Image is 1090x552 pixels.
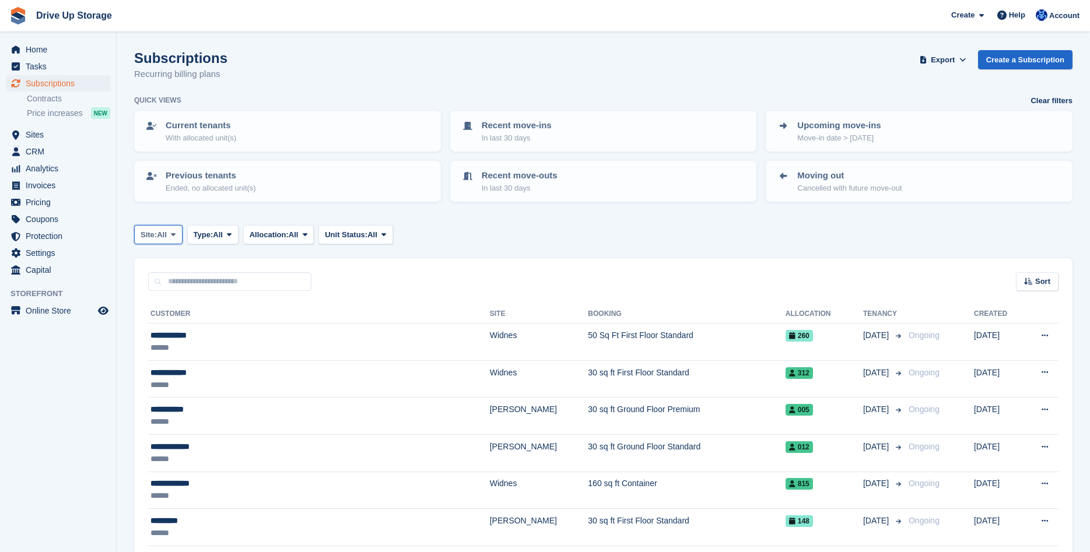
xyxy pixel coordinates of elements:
p: Moving out [797,169,902,182]
p: In last 30 days [482,132,552,144]
td: 30 sq ft First Floor Standard [588,509,785,546]
span: [DATE] [863,441,891,453]
a: menu [6,126,110,143]
h6: Quick views [134,95,181,106]
a: menu [6,245,110,261]
span: Settings [26,245,96,261]
td: Widnes [490,360,588,398]
th: Site [490,305,588,324]
span: Account [1049,10,1080,22]
span: Create [951,9,975,21]
a: menu [6,160,110,177]
div: NEW [91,107,110,119]
td: [PERSON_NAME] [490,434,588,472]
p: Ended, no allocated unit(s) [166,182,256,194]
a: menu [6,194,110,210]
p: Recurring billing plans [134,68,227,81]
span: 312 [786,367,813,379]
span: Invoices [26,177,96,194]
span: All [367,229,377,241]
span: Capital [26,262,96,278]
a: menu [6,211,110,227]
a: Drive Up Storage [31,6,117,25]
a: Price increases NEW [27,107,110,119]
span: 260 [786,330,813,342]
span: Tasks [26,58,96,75]
span: 005 [786,404,813,416]
a: menu [6,303,110,319]
button: Unit Status: All [318,225,392,244]
a: menu [6,262,110,278]
span: Sort [1035,276,1050,287]
p: Current tenants [166,119,236,132]
a: menu [6,228,110,244]
td: 50 Sq Ft First Floor Standard [588,324,785,361]
a: Recent move-outs In last 30 days [451,162,756,201]
span: Analytics [26,160,96,177]
a: Previous tenants Ended, no allocated unit(s) [135,162,440,201]
td: [DATE] [974,324,1023,361]
img: stora-icon-8386f47178a22dfd0bd8f6a31ec36ba5ce8667c1dd55bd0f319d3a0aa187defe.svg [9,7,27,24]
p: With allocated unit(s) [166,132,236,144]
td: [DATE] [974,434,1023,472]
p: Recent move-ins [482,119,552,132]
th: Tenancy [863,305,904,324]
span: Coupons [26,211,96,227]
span: All [289,229,299,241]
a: menu [6,143,110,160]
td: [PERSON_NAME] [490,509,588,546]
a: Moving out Cancelled with future move-out [767,162,1071,201]
td: [DATE] [974,360,1023,398]
td: 160 sq ft Container [588,472,785,509]
td: 30 sq ft First Floor Standard [588,360,785,398]
p: Move-in date > [DATE] [797,132,881,144]
a: Current tenants With allocated unit(s) [135,112,440,150]
span: Home [26,41,96,58]
a: Upcoming move-ins Move-in date > [DATE] [767,112,1071,150]
span: 815 [786,478,813,490]
th: Booking [588,305,785,324]
span: Online Store [26,303,96,319]
p: Recent move-outs [482,169,558,182]
span: Ongoing [909,442,940,451]
td: [DATE] [974,509,1023,546]
a: Clear filters [1031,95,1073,107]
span: Type: [194,229,213,241]
span: Storefront [10,288,116,300]
a: menu [6,41,110,58]
span: Ongoing [909,368,940,377]
span: Ongoing [909,516,940,525]
span: Site: [141,229,157,241]
button: Export [917,50,969,69]
span: [DATE] [863,367,891,379]
p: Previous tenants [166,169,256,182]
span: [DATE] [863,477,891,490]
span: 012 [786,441,813,453]
span: Unit Status: [325,229,367,241]
span: Export [931,54,955,66]
th: Allocation [786,305,863,324]
span: Price increases [27,108,83,119]
th: Created [974,305,1023,324]
span: [DATE] [863,403,891,416]
a: Contracts [27,93,110,104]
a: Recent move-ins In last 30 days [451,112,756,150]
p: In last 30 days [482,182,558,194]
p: Cancelled with future move-out [797,182,902,194]
a: menu [6,177,110,194]
td: Widnes [490,472,588,509]
td: [DATE] [974,472,1023,509]
td: 30 sq ft Ground Floor Premium [588,398,785,435]
td: [PERSON_NAME] [490,398,588,435]
button: Type: All [187,225,239,244]
span: Protection [26,228,96,244]
span: CRM [26,143,96,160]
td: Widnes [490,324,588,361]
td: [DATE] [974,398,1023,435]
span: Ongoing [909,331,940,340]
button: Allocation: All [243,225,314,244]
span: Subscriptions [26,75,96,92]
a: menu [6,75,110,92]
img: Widnes Team [1036,9,1047,21]
a: Create a Subscription [978,50,1073,69]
